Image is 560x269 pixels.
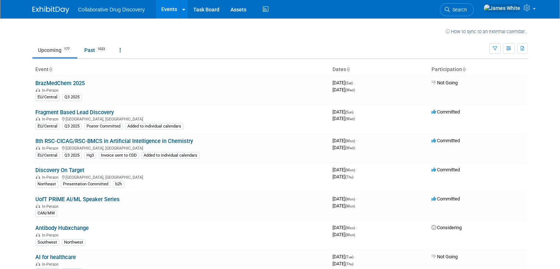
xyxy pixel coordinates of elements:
span: In-Person [42,262,61,267]
span: (Wed) [345,146,355,150]
div: Northwest [62,239,85,246]
span: - [356,196,357,202]
a: 8th RSC-CICAG/RSC-BMCS in Artificial Intelligence in Chemistry [35,138,193,144]
div: EU/Central [35,123,60,130]
img: ExhibitDay [32,6,69,14]
span: [DATE] [332,174,353,179]
img: In-Person Event [36,262,40,266]
div: Q3 2025 [62,123,82,130]
span: [DATE] [332,109,356,115]
a: Search [440,3,474,16]
img: James White [483,4,521,12]
span: [DATE] [332,138,357,143]
a: UofT PRiME AI/ML Speaker Series [35,196,120,203]
a: BrazMedChem 2025 [35,80,85,87]
div: EU/Central [35,152,60,159]
span: Committed [432,196,460,202]
a: Upcoming177 [32,43,77,57]
div: Added to individual calendars [141,152,200,159]
a: How to sync to an external calendar... [445,29,528,34]
div: Added to individual calendars [125,123,183,130]
a: Past1023 [79,43,113,57]
img: In-Person Event [36,204,40,208]
img: In-Person Event [36,117,40,120]
a: Sort by Start Date [346,66,350,72]
span: Search [450,7,467,13]
span: Committed [432,138,460,143]
span: [DATE] [332,80,355,85]
div: Q3 2025 [62,94,82,101]
div: Q3 2025 [62,152,82,159]
span: [DATE] [332,116,355,121]
a: AI for healthcare [35,254,76,261]
span: In-Person [42,146,61,151]
span: [DATE] [332,167,357,172]
span: [DATE] [332,196,357,202]
span: Collaborative Drug Discovery [78,7,145,13]
span: - [354,80,355,85]
span: (Mon) [345,233,355,237]
span: Considering [432,225,462,230]
img: In-Person Event [36,175,40,179]
span: 177 [62,46,72,52]
div: b2h [113,181,124,188]
span: - [356,138,357,143]
span: - [355,109,356,115]
span: (Tue) [345,255,353,259]
span: (Sun) [345,110,353,114]
div: Poster Committed [84,123,123,130]
span: In-Person [42,204,61,209]
img: In-Person Event [36,233,40,237]
span: - [356,225,357,230]
th: Dates [330,63,429,76]
span: Not Going [432,80,458,85]
a: Fragment Based Lead Discovery [35,109,114,116]
span: (Mon) [345,168,355,172]
span: [DATE] [332,87,355,92]
span: In-Person [42,233,61,238]
span: In-Person [42,175,61,180]
th: Event [32,63,330,76]
span: (Sat) [345,81,353,85]
span: (Thu) [345,175,353,179]
span: (Mon) [345,204,355,208]
img: In-Person Event [36,88,40,92]
span: (Mon) [345,226,355,230]
div: EU/Central [35,94,60,101]
span: - [356,167,357,172]
div: Southwest [35,239,59,246]
span: [DATE] [332,225,357,230]
div: CAN/MW [35,210,57,217]
span: [DATE] [332,232,355,237]
a: Sort by Event Name [49,66,52,72]
span: In-Person [42,117,61,122]
a: Discovery On Target [35,167,84,174]
div: [GEOGRAPHIC_DATA], [GEOGRAPHIC_DATA] [35,116,327,122]
div: Northeast [35,181,58,188]
span: Committed [432,167,460,172]
span: (Wed) [345,88,355,92]
span: [DATE] [332,254,356,259]
div: Hg3 [84,152,96,159]
div: Presentation Committed [61,181,110,188]
span: Not Going [432,254,458,259]
span: Committed [432,109,460,115]
span: (Wed) [345,117,355,121]
img: In-Person Event [36,146,40,150]
a: Sort by Participation Type [462,66,466,72]
span: (Thu) [345,262,353,266]
div: Invoice sent to CDD [99,152,139,159]
div: [GEOGRAPHIC_DATA], [GEOGRAPHIC_DATA] [35,174,327,180]
a: Antibody Hubxchange [35,225,89,231]
th: Participation [429,63,528,76]
div: [GEOGRAPHIC_DATA], [GEOGRAPHIC_DATA] [35,145,327,151]
span: (Mon) [345,139,355,143]
span: [DATE] [332,261,353,266]
span: 1023 [95,46,107,52]
span: (Mon) [345,197,355,201]
span: [DATE] [332,145,355,150]
span: In-Person [42,88,61,93]
span: - [355,254,356,259]
span: [DATE] [332,203,355,209]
